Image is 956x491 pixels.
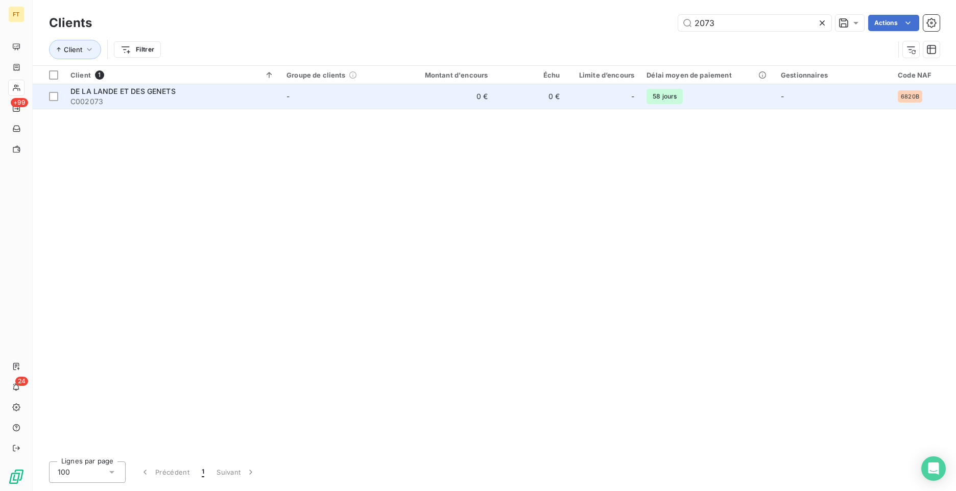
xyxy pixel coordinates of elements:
[678,15,831,31] input: Rechercher
[64,45,82,54] span: Client
[898,71,950,79] div: Code NAF
[397,84,494,109] td: 0 €
[781,92,784,101] span: -
[631,91,634,102] span: -
[70,96,274,107] span: C002073
[49,40,101,59] button: Client
[196,461,210,483] button: 1
[286,71,346,79] span: Groupe de clients
[921,456,946,481] div: Open Intercom Messenger
[95,70,104,80] span: 1
[70,71,91,79] span: Client
[8,6,25,22] div: FT
[210,461,262,483] button: Suivant
[49,14,92,32] h3: Clients
[11,98,28,107] span: +99
[8,469,25,485] img: Logo LeanPay
[70,87,176,95] span: DE LA LANDE ET DES GENETS
[868,15,919,31] button: Actions
[58,467,70,477] span: 100
[494,84,566,109] td: 0 €
[647,71,769,79] div: Délai moyen de paiement
[114,41,161,58] button: Filtrer
[202,467,204,477] span: 1
[286,92,290,101] span: -
[901,93,919,100] span: 6820B
[134,461,196,483] button: Précédent
[572,71,634,79] div: Limite d’encours
[500,71,560,79] div: Échu
[15,377,28,386] span: 24
[781,71,886,79] div: Gestionnaires
[647,89,683,104] span: 58 jours
[403,71,488,79] div: Montant d'encours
